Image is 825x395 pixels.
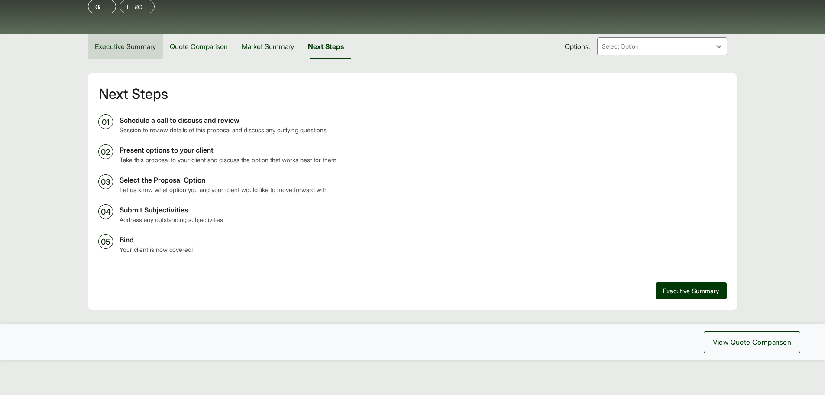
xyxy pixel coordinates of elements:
[713,337,791,347] span: View Quote Comparison
[301,34,351,59] button: Next Steps
[99,87,727,101] h2: Next Steps
[235,34,301,59] button: Market Summary
[704,331,800,353] button: View Quote Comparison
[663,286,719,295] span: Executive Summary
[120,175,727,185] p: Select the Proposal Option
[120,245,727,254] p: Your client is now covered!
[88,34,163,59] button: Executive Summary
[95,1,109,12] p: GL
[120,125,727,134] p: Session to review details of this proposal and discuss any outlying questions
[120,155,727,164] p: Take this proposal to your client and discuss the option that works best for them
[120,145,727,155] p: Present options to your client
[656,282,727,299] button: Executive Summary
[163,34,235,59] button: Quote Comparison
[120,235,727,245] p: Bind
[120,205,727,215] p: Submit Subjectivities
[120,215,727,224] p: Address any outstanding subjectivities
[120,185,727,194] p: Let us know what option you and your client would like to move forward with
[565,41,590,52] span: Options:
[127,1,147,12] p: E&O
[120,115,727,125] p: Schedule a call to discuss and review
